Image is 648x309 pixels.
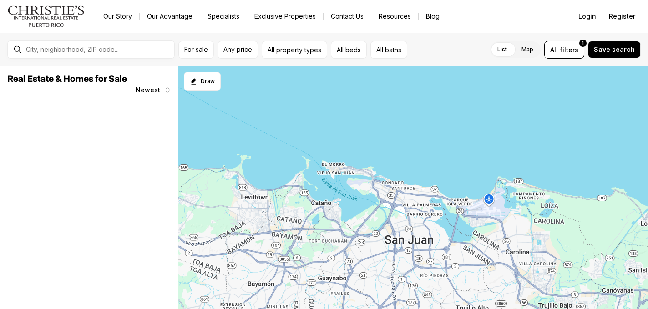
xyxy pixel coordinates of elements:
button: Newest [130,81,177,99]
a: Our Advantage [140,10,200,23]
img: logo [7,5,85,27]
button: All baths [370,41,407,59]
a: Specialists [200,10,247,23]
a: Exclusive Properties [247,10,323,23]
button: Any price [218,41,258,59]
a: Blog [419,10,447,23]
button: Allfilters1 [544,41,584,59]
span: Save search [594,46,635,53]
button: Start drawing [184,72,221,91]
button: All beds [331,41,367,59]
span: All [550,45,558,55]
a: Resources [371,10,418,23]
span: Login [578,13,596,20]
button: Register [603,7,641,25]
span: Newest [136,86,160,94]
button: Login [573,7,602,25]
span: filters [560,45,578,55]
span: Real Estate & Homes for Sale [7,75,127,84]
span: Any price [223,46,252,53]
button: Save search [588,41,641,58]
label: Map [514,41,541,58]
a: Our Story [96,10,139,23]
span: For sale [184,46,208,53]
span: Register [609,13,635,20]
label: List [490,41,514,58]
button: All property types [262,41,327,59]
button: For sale [178,41,214,59]
span: 1 [582,40,584,47]
button: Contact Us [324,10,371,23]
